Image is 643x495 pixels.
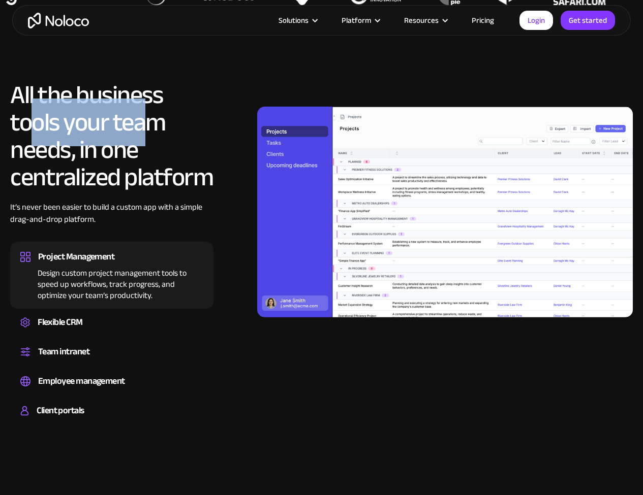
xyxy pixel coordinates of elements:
div: Create a custom CRM that you can adapt to your business’s needs, centralize your workflows, and m... [20,330,203,333]
div: Solutions [266,14,329,27]
div: Team intranet [38,344,89,359]
div: Set up a central space for your team to collaborate, share information, and stay up to date on co... [20,359,203,362]
div: Flexible CRM [38,315,83,330]
div: Easily manage employee information, track performance, and handle HR tasks from a single platform. [20,389,203,392]
div: Design custom project management tools to speed up workflows, track progress, and optimize your t... [20,265,203,301]
a: Login [519,11,553,30]
div: Resources [404,14,439,27]
div: It’s never been easier to build a custom app with a simple drag-and-drop platform. [10,201,213,241]
div: Resources [391,14,459,27]
div: Platform [329,14,391,27]
div: Project Management [38,249,114,265]
a: Pricing [459,14,507,27]
a: home [28,13,89,28]
div: Build a secure, fully-branded, and personalized client portal that lets your customers self-serve. [20,418,203,421]
a: Get started [561,11,615,30]
div: Solutions [279,14,309,27]
div: Client portals [37,403,84,418]
h2: All the business tools your team needs, in one centralized platform [10,81,213,191]
div: Platform [342,14,371,27]
div: Employee management [38,374,125,389]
